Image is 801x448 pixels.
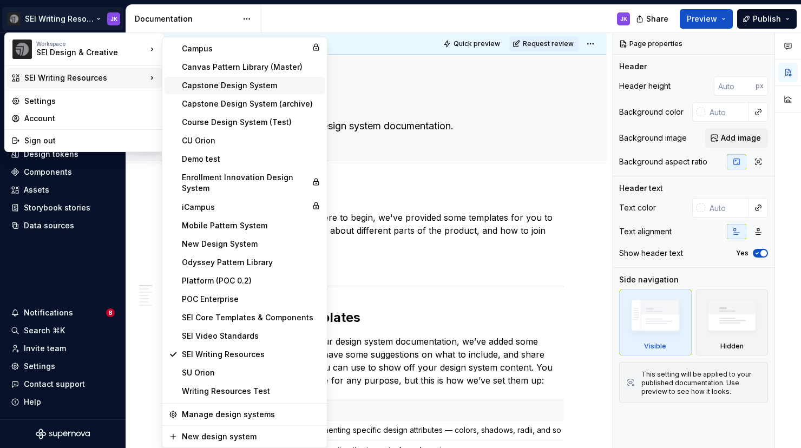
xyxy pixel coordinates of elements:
div: SEI Design & Creative [36,47,128,58]
div: Platform (POC 0.2) [182,275,320,286]
div: Writing Resources Test [182,386,320,397]
div: Workspace [36,41,147,47]
div: Settings [24,96,157,107]
div: Account [24,113,157,124]
div: SEI Writing Resources [24,73,147,83]
div: Canvas Pattern Library (Master) [182,62,320,73]
div: CU Orion [182,135,320,146]
div: Course Design System (Test) [182,117,320,128]
img: 3ce36157-9fde-47d2-9eb8-fa8ebb961d3d.png [12,39,32,59]
div: iCampus [182,202,307,213]
div: SU Orion [182,367,320,378]
div: SEI Core Templates & Components [182,312,320,323]
div: POC Enterprise [182,294,320,305]
div: Campus [182,43,307,54]
div: Demo test [182,154,320,164]
div: Capstone Design System [182,80,320,91]
div: Capstone Design System (archive) [182,98,320,109]
div: New design system [182,431,320,442]
div: Odyssey Pattern Library [182,257,320,268]
div: Mobile Pattern System [182,220,320,231]
div: Enrollment Innovation Design System [182,172,307,194]
div: SEI Video Standards [182,331,320,341]
div: New Design System [182,239,320,249]
div: Manage design systems [182,409,320,420]
div: SEI Writing Resources [182,349,320,360]
div: Sign out [24,135,157,146]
